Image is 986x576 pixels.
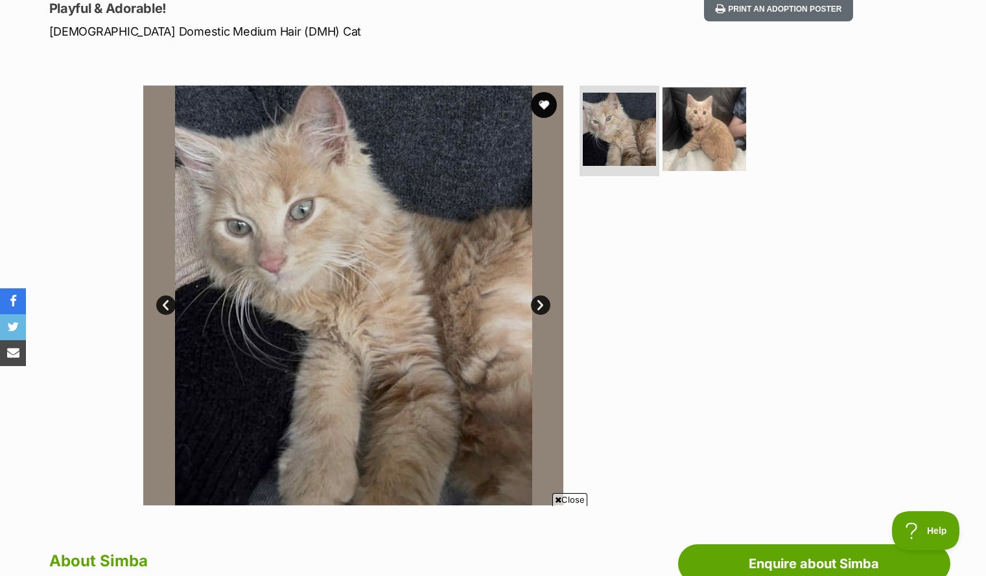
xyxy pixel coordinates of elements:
button: favourite [531,92,557,118]
img: Photo of Simba [663,87,746,171]
a: Prev [156,295,176,315]
iframe: Advertisement [257,511,729,570]
iframe: Help Scout Beacon - Open [892,511,960,550]
p: [DEMOGRAPHIC_DATA] Domestic Medium Hair (DMH) Cat [49,23,598,40]
img: Photo of Simba [583,93,656,166]
span: Close [552,493,587,506]
img: Photo of Simba [143,86,563,505]
h2: About Simba [49,547,585,575]
a: Next [531,295,550,315]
